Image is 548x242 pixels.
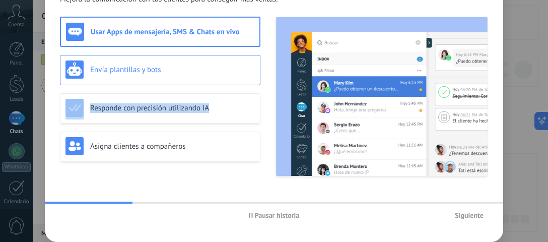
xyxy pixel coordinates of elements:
[255,212,300,219] span: Pausar historia
[90,65,255,75] h3: Envía plantillas y bots
[90,142,255,151] h3: Asigna clientes a compañeros
[455,212,484,219] span: Siguiente
[90,103,255,113] h3: Responde con precisión utilizando IA
[244,208,304,223] button: Pausar historia
[450,208,488,223] button: Siguiente
[91,27,254,37] h3: Usar Apps de mensajería, SMS & Chats en vivo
